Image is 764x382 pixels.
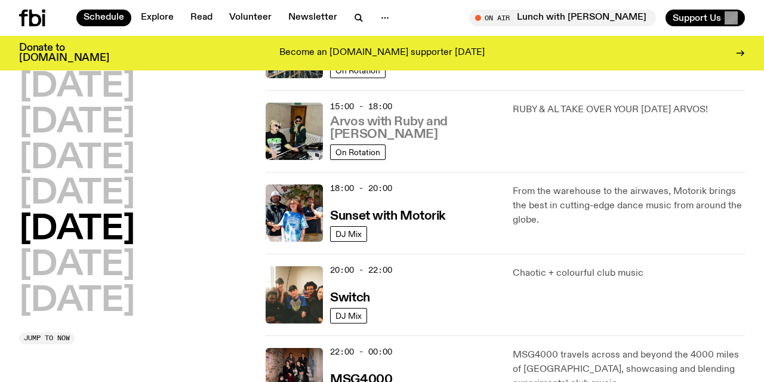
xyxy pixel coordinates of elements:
[134,10,181,26] a: Explore
[330,289,369,304] a: Switch
[266,103,323,160] img: Ruby wears a Collarbones t shirt and pretends to play the DJ decks, Al sings into a pringles can....
[19,70,135,104] button: [DATE]
[183,10,220,26] a: Read
[673,13,721,23] span: Support Us
[335,147,380,156] span: On Rotation
[330,113,498,141] a: Arvos with Ruby and [PERSON_NAME]
[279,48,485,58] p: Become an [DOMAIN_NAME] supporter [DATE]
[19,106,135,140] button: [DATE]
[266,184,323,242] img: Andrew, Reenie, and Pat stand in a row, smiling at the camera, in dappled light with a vine leafe...
[76,10,131,26] a: Schedule
[281,10,344,26] a: Newsletter
[19,43,109,63] h3: Donate to [DOMAIN_NAME]
[513,184,745,227] p: From the warehouse to the airwaves, Motorik brings the best in cutting-edge dance music from arou...
[330,183,392,194] span: 18:00 - 20:00
[330,292,369,304] h3: Switch
[330,346,392,358] span: 22:00 - 00:00
[19,332,75,344] button: Jump to now
[19,285,135,318] button: [DATE]
[330,116,498,141] h3: Arvos with Ruby and [PERSON_NAME]
[19,249,135,282] button: [DATE]
[222,10,279,26] a: Volunteer
[24,335,70,341] span: Jump to now
[330,264,392,276] span: 20:00 - 22:00
[330,308,367,324] a: DJ Mix
[513,103,745,117] p: RUBY & AL TAKE OVER YOUR [DATE] ARVOS!
[330,210,445,223] h3: Sunset with Motorik
[513,266,745,281] p: Chaotic + colourful club music
[19,142,135,175] button: [DATE]
[330,226,367,242] a: DJ Mix
[330,144,386,160] a: On Rotation
[330,208,445,223] a: Sunset with Motorik
[19,213,135,247] button: [DATE]
[335,229,362,238] span: DJ Mix
[335,311,362,320] span: DJ Mix
[666,10,745,26] button: Support Us
[266,266,323,324] img: A warm film photo of the switch team sitting close together. from left to right: Cedar, Lau, Sand...
[330,101,392,112] span: 15:00 - 18:00
[19,177,135,211] button: [DATE]
[469,10,656,26] button: On AirLunch with [PERSON_NAME]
